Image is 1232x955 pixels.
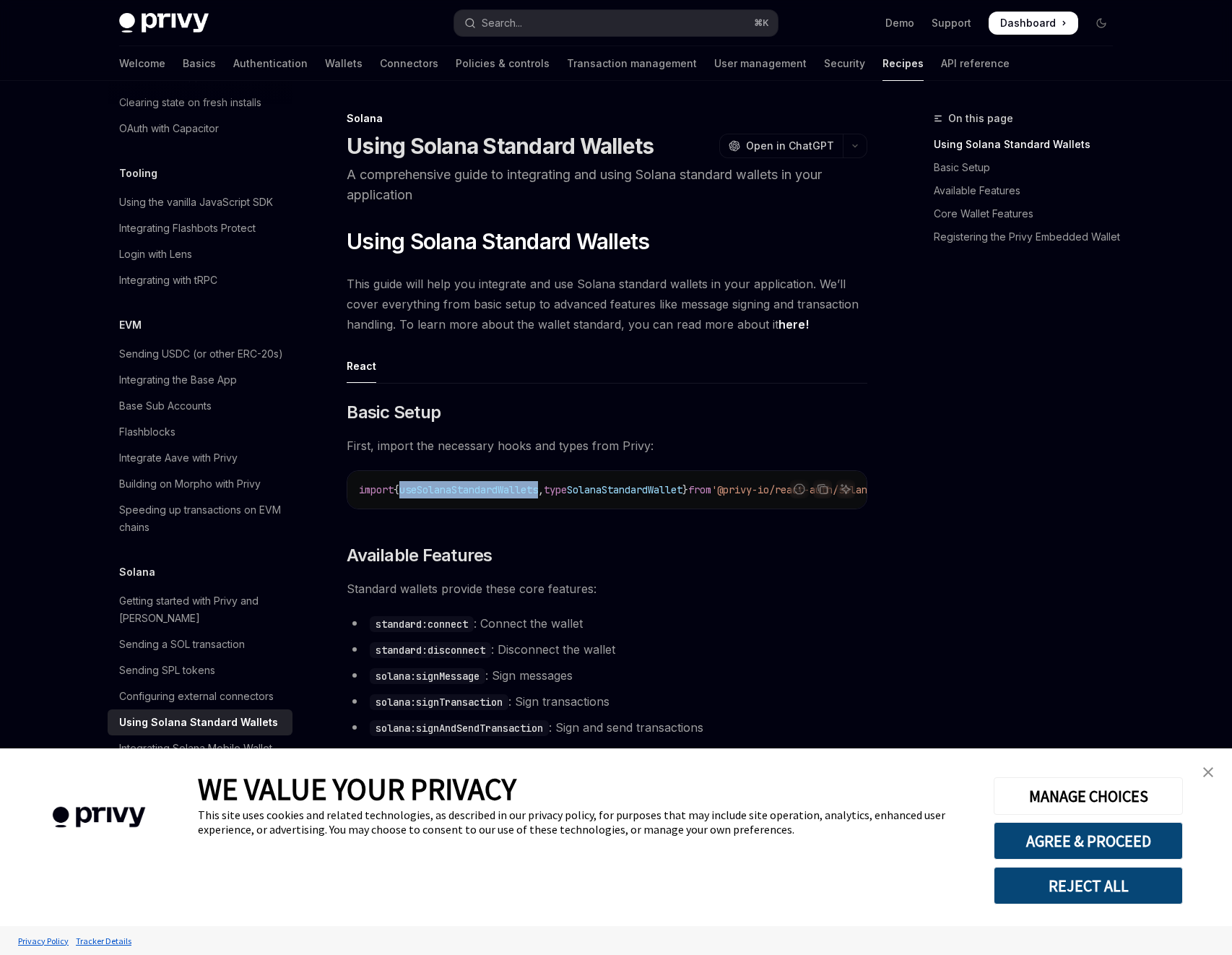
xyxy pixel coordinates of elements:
button: Open search [454,10,778,36]
a: Dashboard [989,12,1078,35]
div: Building on Morpho with Privy [119,475,261,493]
div: Using the vanilla JavaScript SDK [119,194,273,211]
code: solana:signTransaction [370,694,508,710]
span: Open in ChatGPT [746,139,834,153]
div: Solana [347,111,867,126]
div: Using Solana Standard Wallets [119,714,278,731]
a: Security [824,46,865,81]
a: close banner [1194,758,1223,787]
div: Integrating the Base App [119,371,237,389]
div: Flashblocks [119,423,175,441]
li: : Connect the wallet [347,613,867,634]
a: Integrate Aave with Privy [108,445,292,471]
a: Tracker Details [72,928,135,954]
div: Base Sub Accounts [119,397,212,415]
a: Privacy Policy [14,928,72,954]
h1: Using Solana Standard Wallets [347,133,654,159]
div: Speeding up transactions on EVM chains [119,501,284,536]
a: Sending USDC (or other ERC-20s) [108,341,292,367]
div: Search... [482,14,522,32]
a: Sending SPL tokens [108,657,292,683]
div: Integrate Aave with Privy [119,449,238,467]
span: Dashboard [1000,16,1056,30]
a: Policies & controls [456,46,550,81]
div: Integrating Flashbots Protect [119,220,256,237]
div: Integrating with tRPC [119,272,217,289]
a: OAuth with Capacitor [108,116,292,142]
button: MANAGE CHOICES [994,777,1183,815]
span: First, import the necessary hooks and types from Privy: [347,436,867,456]
a: Using Solana Standard Wallets [934,133,1124,156]
a: Integrating the Base App [108,367,292,393]
li: : Sign messages [347,665,867,686]
a: Sending a SOL transaction [108,631,292,657]
span: import [359,483,394,496]
a: Building on Morpho with Privy [108,471,292,497]
button: Ask AI [836,480,855,498]
span: Standard wallets provide these core features: [347,579,867,599]
div: Sending SPL tokens [119,662,215,679]
li: : Sign transactions [347,691,867,712]
a: Basics [183,46,216,81]
code: solana:signAndSendTransaction [370,720,549,736]
a: Speeding up transactions on EVM chains [108,497,292,540]
div: Sending USDC (or other ERC-20s) [119,345,283,363]
span: type [544,483,567,496]
a: here! [778,317,809,332]
a: Base Sub Accounts [108,393,292,419]
button: Copy the contents from the code block [813,480,832,498]
code: solana:signMessage [370,668,485,684]
li: : Disconnect the wallet [347,639,867,660]
a: Recipes [882,46,924,81]
span: , [538,483,544,496]
div: This site uses cookies and related technologies, as described in our privacy policy, for purposes... [198,808,972,837]
span: On this page [948,110,1013,127]
div: Integrating Solana Mobile Wallet Adapter [119,740,284,774]
span: Available Features [347,544,492,567]
span: { [394,483,399,496]
button: Report incorrect code [790,480,809,498]
button: Open in ChatGPT [719,134,843,158]
code: standard:connect [370,616,474,632]
a: Getting started with Privy and [PERSON_NAME] [108,588,292,631]
a: Wallets [325,46,363,81]
div: Sending a SOL transaction [119,636,245,653]
a: Transaction management [567,46,697,81]
a: Support [932,16,971,30]
span: Basic Setup [347,401,441,424]
img: dark logo [119,13,209,33]
a: Available Features [934,179,1124,202]
a: Welcome [119,46,165,81]
div: OAuth with Capacitor [119,120,219,137]
a: Configuring external connectors [108,683,292,709]
div: Login with Lens [119,246,192,263]
a: Flashblocks [108,419,292,445]
a: Authentication [233,46,308,81]
button: AGREE & PROCEED [994,822,1183,860]
img: company logo [22,786,176,849]
a: Registering the Privy Embedded Wallet [934,225,1124,249]
div: Getting started with Privy and [PERSON_NAME] [119,592,284,627]
a: Core Wallet Features [934,202,1124,225]
code: standard:disconnect [370,642,491,658]
a: Login with Lens [108,241,292,267]
div: Configuring external connectors [119,688,274,705]
span: } [682,483,688,496]
a: Integrating with tRPC [108,267,292,293]
button: REJECT ALL [994,867,1183,904]
span: '@privy-io/react-auth/solana' [711,483,879,496]
a: User management [714,46,807,81]
span: ⌘ K [754,17,769,29]
a: Integrating Solana Mobile Wallet Adapter [108,735,292,779]
a: Demo [885,16,914,30]
h5: Tooling [119,165,157,182]
span: from [688,483,711,496]
li: : Sign and send transactions [347,717,867,738]
h5: Solana [119,563,155,581]
a: Using Solana Standard Wallets [108,709,292,735]
button: Toggle dark mode [1090,12,1113,35]
a: Connectors [380,46,438,81]
img: close banner [1203,767,1213,777]
a: Integrating Flashbots Protect [108,215,292,241]
span: useSolanaStandardWallets [399,483,538,496]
